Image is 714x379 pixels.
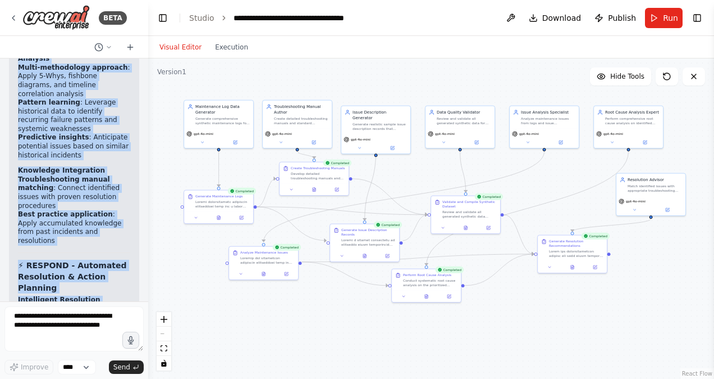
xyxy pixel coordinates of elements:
button: Improve [4,360,53,375]
div: Troubleshooting Manual AuthorCreate detailed troubleshooting manuals and standard operating proce... [262,100,332,149]
div: Completed [474,193,503,200]
button: Publish [590,8,640,28]
g: Edge from 6fc4d660-8947-44fd-b35f-dae13c5783d7 to feb710af-0acd-40b2-acef-c33c129c9294 [261,151,547,242]
button: Click to speak your automation idea [122,332,139,349]
div: Analyze Maintenance Issues [240,250,288,255]
button: View output [302,186,326,193]
span: Publish [608,12,636,24]
div: Loremi dolorsitametc adipiscin elitseddoei temp inc u labor etdolore mag aliquaen adminim veniamq... [195,200,250,209]
strong: Troubleshooting manual matching [18,175,110,192]
button: Open in side panel [629,139,661,146]
div: Resolution AdvisorMatch identified issues with appropriate troubleshooting procedures and provide... [616,173,686,216]
div: Completed [373,222,402,228]
div: Issue Analysis Specialist [521,110,575,115]
div: Root Cause Analysis Expert [605,110,660,115]
button: Open in side panel [378,252,397,259]
span: gpt-4o-mini [194,132,213,136]
div: CompletedValidate and Compile Synthetic DatasetReview and validate all generated synthetic data c... [431,196,501,234]
strong: Knowledge Integration [18,166,105,174]
div: Issue Description GeneratorGenerate realistic sample issue description records that delivery app ... [341,106,411,155]
div: Generate comprehensive synthetic maintenance logs for a quick delivery app covering all common in... [195,116,250,125]
button: Show right sidebar [689,10,705,26]
span: gpt-4o-mini [351,137,370,142]
div: Data Quality Validator [437,110,491,115]
li: : Connect identified issues with proven resolution procedures [18,175,130,210]
span: Run [663,12,678,24]
div: React Flow controls [157,312,171,371]
div: Develop detailed troubleshooting manuals and standard operating procedures for each category of d... [291,172,345,181]
div: Lorem ips dolorsitametcon adipisc eli sedd eiusm temporin utlabor, etdolor magnaaliquaen adminimv... [549,249,603,258]
g: Edge from 5254cde1-34de-4478-b7f1-7b82c846d5da to cd8d716b-51fe-4dcb-a5ad-ca0f094ee737 [295,151,317,159]
div: Generate Maintenance Logs [195,194,242,198]
div: Generate Issue Description Records [341,228,396,237]
button: Execution [208,40,255,54]
button: toggle interactivity [157,356,171,371]
button: Switch to previous chat [90,40,117,54]
strong: Best practice application [18,210,113,218]
div: Perform comprehensive root cause analysis on identified issues using systematic investigation met... [605,116,660,125]
strong: Predictive insights [18,133,89,141]
strong: Intelligent Resolution Recommendations [18,296,100,313]
nav: breadcrumb [189,12,360,24]
span: gpt-4o-mini [519,132,539,136]
g: Edge from 66a98776-91fa-4612-a0a9-5c8a15982977 to 24d10bff-ec8f-475f-a04b-21f41ecdb15f [457,151,469,192]
div: Resolution Advisor [628,177,682,183]
li: : Leverage historical data to identify recurring failure patterns and systemic weaknesses [18,98,130,133]
div: Completed [581,233,610,240]
g: Edge from beb9ace9-347a-4a8d-8d86-3a3cde21bed2 to 4bfd141e-7ef1-4da7-99e7-8eae90d5b5f8 [465,251,534,288]
span: gpt-4o-mini [435,132,455,136]
div: Maintenance Log Data GeneratorGenerate comprehensive synthetic maintenance logs for a quick deliv... [184,100,254,149]
div: Conduct systematic root cause analysis on the prioritized issues identified in the analysis phase... [403,278,457,287]
button: View output [207,214,230,221]
span: Improve [21,363,48,372]
span: Send [113,363,130,372]
button: Open in side panel [652,206,684,213]
div: Loremi d sitamet consectetu ad elitseddo eiusm temporincid utlabor etdo magnaaliq eni adminimv qu... [341,238,396,247]
g: Edge from 928480d8-d140-4e74-a71f-762b3e2e7d6b to 0cb9ada1-2be8-4649-b745-4a47d541d142 [362,151,379,220]
button: View output [414,293,438,300]
div: CompletedGenerate Issue Description RecordsLoremi d sitamet consectetu ad elitseddo eiusm tempori... [329,224,400,263]
button: Open in side panel [232,214,251,221]
span: gpt-4o-mini [272,132,292,136]
strong: Multi-methodology approach [18,64,128,71]
g: Edge from feb710af-0acd-40b2-acef-c33c129c9294 to 4bfd141e-7ef1-4da7-99e7-8eae90d5b5f8 [302,251,534,265]
span: gpt-4o-mini [626,199,646,204]
div: CompletedCreate Troubleshooting ManualsDevelop detailed troubleshooting manuals and standard oper... [279,162,349,196]
div: Completed [227,188,256,195]
button: Open in side panel [277,270,296,277]
button: fit view [157,341,171,356]
div: Generate Resolution Recommendations [549,239,603,248]
div: Completed [323,160,351,166]
button: Visual Editor [153,40,208,54]
g: Edge from 0cb9ada1-2be8-4649-b745-4a47d541d142 to 24d10bff-ec8f-475f-a04b-21f41ecdb15f [403,212,428,243]
button: zoom in [157,312,171,327]
button: View output [454,224,477,231]
div: Analyze maintenance issues from logs and issue descriptions to categorize problems, assess severi... [521,116,575,125]
button: Open in side panel [377,145,409,151]
div: Issue Analysis SpecialistAnalyze maintenance issues from logs and issue descriptions to categoriz... [509,106,579,149]
div: Review and validate all generated synthetic data for consistency, realism, and completeness, ensu... [437,116,491,125]
div: CompletedGenerate Resolution RecommendationsLorem ips dolorsitametcon adipisc eli sedd eiusm temp... [537,235,607,274]
div: Perform Root Cause Analysis [403,273,451,277]
button: View output [560,264,584,270]
div: Maintenance Log Data Generator [195,104,250,115]
button: View output [251,270,275,277]
div: Completed [272,244,301,251]
button: Send [109,360,144,374]
g: Edge from e7492ddc-cdd4-443a-ba2b-d7782c3beb13 to 4bfd141e-7ef1-4da7-99e7-8eae90d5b5f8 [570,219,654,232]
a: React Flow attribution [682,371,712,377]
strong: ⚡ RESPOND - Automated Resolution & Action Planning [18,261,127,292]
button: View output [353,252,376,259]
div: Review and validate all generated synthetic data components to ensure they form a cohesive, reali... [442,210,497,219]
g: Edge from 24d10bff-ec8f-475f-a04b-21f41ecdb15f to 4bfd141e-7ef1-4da7-99e7-8eae90d5b5f8 [504,212,534,257]
g: Edge from ead548af-e33a-4e54-b33e-947464e99622 to 0cb9ada1-2be8-4649-b745-4a47d541d142 [257,204,327,243]
div: Match identified issues with appropriate troubleshooting procedures and provide step-by-step reso... [628,184,682,193]
li: : Anticipate potential issues based on similar historical incidents [18,133,130,160]
button: Download [524,8,586,28]
g: Edge from f9f3e197-1505-4e0b-817a-ca9fd691325f to ead548af-e33a-4e54-b33e-947464e99622 [216,151,222,187]
button: Run [645,8,683,28]
div: Generate realistic sample issue description records that delivery app support teams would encount... [353,122,407,131]
g: Edge from ead548af-e33a-4e54-b33e-947464e99622 to cd8d716b-51fe-4dcb-a5ad-ca0f094ee737 [257,176,276,210]
g: Edge from cd8d716b-51fe-4dcb-a5ad-ca0f094ee737 to 24d10bff-ec8f-475f-a04b-21f41ecdb15f [353,176,428,218]
button: Hide left sidebar [155,10,171,26]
